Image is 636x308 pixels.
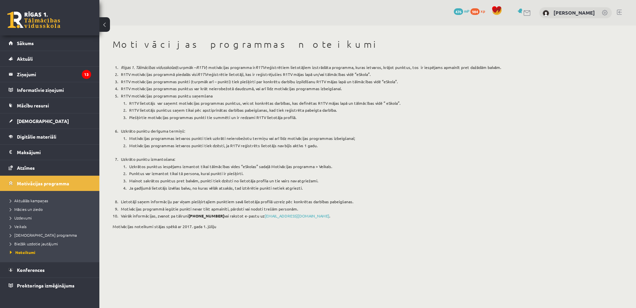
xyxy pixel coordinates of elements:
img: Ādams Aleksandrs Kovaļenko [543,10,549,17]
a: Rīgas 1. Tālmācības vidusskola [7,12,60,28]
span: Mācību resursi [17,102,49,108]
span: Noteikumi [10,250,35,255]
a: Proktoringa izmēģinājums [9,278,91,293]
a: [PERSON_NAME] [554,9,595,16]
a: [DEMOGRAPHIC_DATA] [9,113,91,129]
a: Ziņojumi13 [9,67,91,82]
legend: Maksājumi [17,145,91,160]
li: Uzkrāto punktu derīguma termiņš: [119,128,537,149]
a: Mācies un ziedo [10,206,93,212]
a: Konferences [9,262,91,277]
em: Rīgas 1. Tālmācības vidusskolas [121,65,176,70]
span: Veikals [10,224,26,229]
a: [DEMOGRAPHIC_DATA] programma [10,232,93,238]
li: Piešķirtie motivācijas programmas punkti tie summēti un ir redzami R1TV lietotāja profilā. [128,114,537,121]
li: R1TV motivācijas programmā piedalās visi reģistrētie lietotāji, kas ir reģistrējušies R1TV mājas ... [119,71,537,78]
i: 13 [82,70,91,79]
span: Konferences [17,267,45,273]
a: Motivācijas programma [9,176,91,191]
li: Punktus var izmantot tikai tā persona, kurai punkti ir piešķirti. [128,170,537,177]
a: [EMAIL_ADDRESS][DOMAIN_NAME] [265,213,329,218]
legend: Informatīvie ziņojumi [17,82,91,97]
li: R1TV lietotājs var saņemt motivācijas programmas punktus, veicot konkrētas darbības, kas definēta... [128,100,537,107]
li: Mainot sakrātos punktus pret balvām, punkti tiek dzēsti no lietotāja profila un tie vairs nav atg... [128,177,537,185]
li: Lietotāji saņem informāciju par viņam piešķirtajiem punktiem savā lietotāja profilā uzreiz pēc ko... [119,198,537,206]
span: 984 [470,8,480,15]
li: (turpmāk – ) motivācijas programma ir reģistrētiem lietotājiem izstrādāta programma, kuras ietvar... [119,64,537,71]
li: Ja gadījumā lietotājs izvēlas balvu, no kuras vēlāk atsakās, tad iztērētie punkti netiek atgriezti. [128,185,537,192]
span: Uzdevumi [10,215,32,220]
span: Motivācijas programma [17,180,69,186]
a: Informatīvie ziņojumi [9,82,91,97]
em: R1TV [255,65,265,70]
p: Motivācijas noteikumi stājas spēkā ar 2017. gada 1. jūliju [113,224,537,229]
a: 476 mP [454,8,469,14]
a: Uzdevumi [10,215,93,221]
legend: Ziņojumi [17,67,91,82]
span: [DEMOGRAPHIC_DATA] [17,118,69,124]
li: Vairāk informācijas, zvanot pa tālruni vai rakstot e-pastu uz . [119,213,537,220]
a: Maksājumi [9,145,91,160]
li: Motivācijas programmas ietvaros punkti tiek dzēsti, ja R1TV reģistrēts lietotājs nav bijis aktīvs... [128,142,537,150]
li: R1TV motivācijas programmas punktus var krāt neierobežotā daudzumā, vai arī līdz motivācijas prog... [119,85,537,92]
span: Aktuāli [17,56,33,62]
span: Aktuālās kampaņas [10,198,48,203]
li: Motivācijas programmas ietvaros punkti tiek uzkrāti neierobežotu termiņu vai arī līdz motivācijas... [128,135,537,142]
a: 984 xp [470,8,488,14]
span: [DEMOGRAPHIC_DATA] programma [10,232,77,238]
span: Digitālie materiāli [17,134,56,140]
a: Biežāk uzdotie jautājumi [10,241,93,247]
a: Veikals [10,223,93,229]
a: Atzīmes [9,160,91,175]
li: R1TV motivācijas programmas punktu saņemšana [119,92,537,121]
a: Sākums [9,35,91,51]
li: Motivācijas programmā iegūtie punkti nevar tikt apmainīti, pārdoti vai nodoti trešām personām. [119,206,537,213]
span: Atzīmes [17,165,35,171]
span: Proktoringa izmēģinājums [17,282,75,288]
em: R1TV [197,72,207,77]
h1: Motivācijas programmas noteikumi [113,39,537,50]
span: xp [481,8,485,14]
strong: [PHONE_NUMBER] [188,213,224,218]
span: mP [464,8,469,14]
span: Sākums [17,40,34,46]
em: R1TV [196,65,206,70]
li: R1TV motivācijas programmas punkti (turpmāk arī – punkti) tiek piešķirti par konkrētu darbību izp... [119,78,537,86]
li: Uzkrāto punktu izmantošana: [119,156,537,192]
li: Uzkrātos punktus iespējams izmantot tikai tālmācības vides “eSkolas” sadaļā Motivācijas programma... [128,163,537,170]
a: Aktuāli [9,51,91,66]
a: Mācību resursi [9,98,91,113]
a: Aktuālās kampaņas [10,198,93,204]
a: Digitālie materiāli [9,129,91,144]
span: Biežāk uzdotie jautājumi [10,241,58,246]
a: Noteikumi [10,249,93,255]
li: R1TV lietotājs punktus saņem tikai pēc apstiprinātas darbības pabeigšanas, kad tiek reģistrēta pa... [128,107,537,114]
span: Mācies un ziedo [10,207,43,212]
span: 476 [454,8,463,15]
